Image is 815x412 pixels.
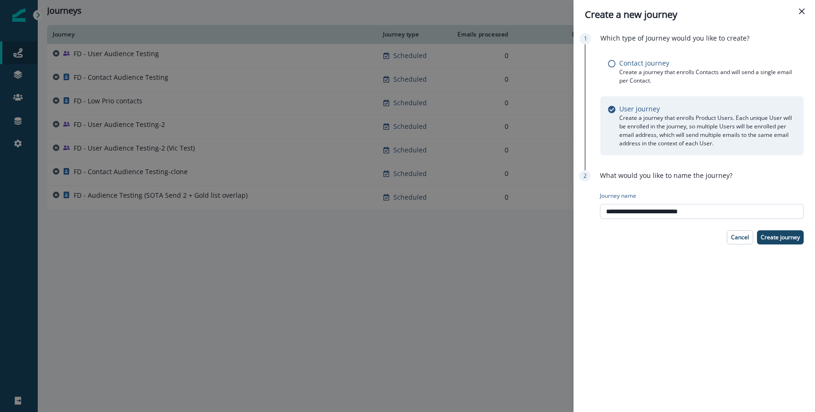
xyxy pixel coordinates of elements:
[794,4,809,19] button: Close
[731,234,749,241] p: Cancel
[600,33,749,43] p: Which type of Journey would you like to create?
[600,192,636,200] p: Journey name
[619,104,660,114] p: User journey
[757,230,804,244] button: Create journey
[619,58,669,68] p: Contact journey
[727,230,753,244] button: Cancel
[761,234,800,241] p: Create journey
[585,8,804,22] div: Create a new journey
[600,170,732,180] p: What would you like to name the journey?
[583,172,587,180] p: 2
[619,68,796,85] p: Create a journey that enrolls Contacts and will send a single email per Contact.
[584,34,587,43] p: 1
[619,114,796,148] p: Create a journey that enrolls Product Users. Each unique User will be enrolled in the journey, so...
